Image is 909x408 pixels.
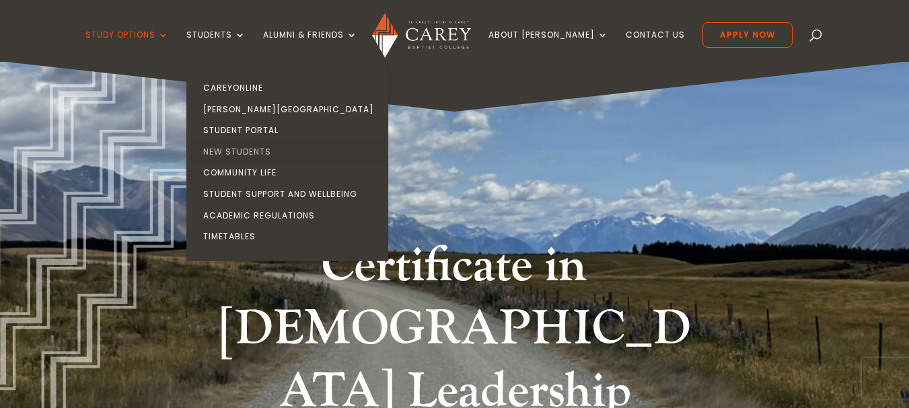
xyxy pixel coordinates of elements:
[190,205,392,227] a: Academic Regulations
[372,13,471,58] img: Carey Baptist College
[190,141,392,163] a: New Students
[488,30,608,62] a: About [PERSON_NAME]
[190,183,392,205] a: Student Support and Wellbeing
[190,99,392,120] a: [PERSON_NAME][GEOGRAPHIC_DATA]
[190,162,392,183] a: Community Life
[626,30,685,62] a: Contact Us
[190,120,392,141] a: Student Portal
[186,30,246,62] a: Students
[190,77,392,99] a: CareyOnline
[190,226,392,247] a: Timetables
[85,30,169,62] a: Study Options
[702,22,793,48] a: Apply Now
[263,30,357,62] a: Alumni & Friends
